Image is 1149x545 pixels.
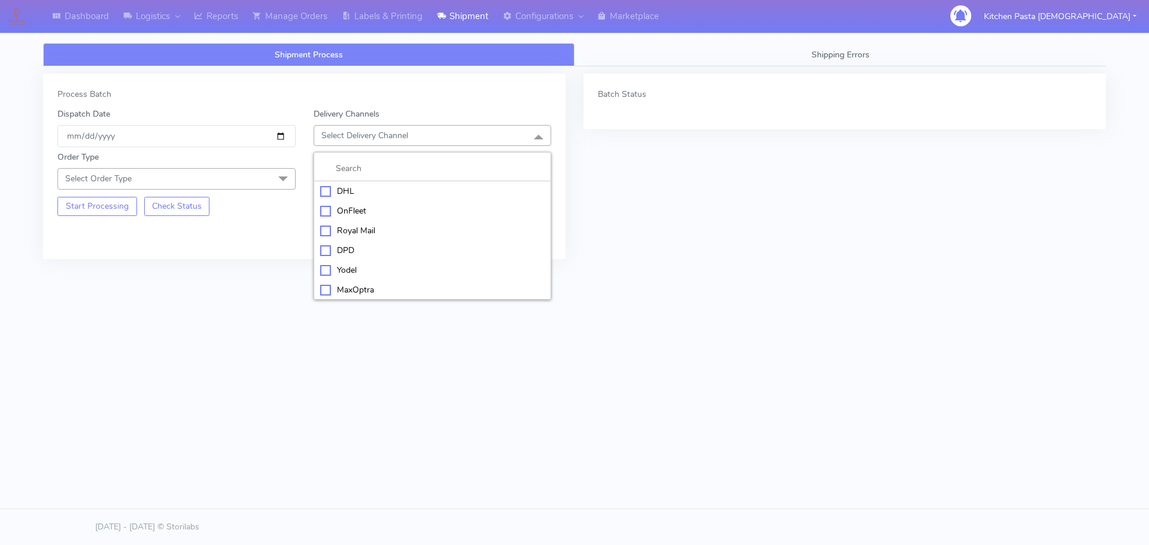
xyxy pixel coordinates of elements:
button: Kitchen Pasta [DEMOGRAPHIC_DATA] [975,4,1145,29]
div: DHL [320,185,545,197]
span: Select Order Type [65,173,132,184]
button: Start Processing [57,197,137,216]
span: Shipping Errors [811,49,870,60]
label: Dispatch Date [57,108,110,120]
button: Check Status [144,197,210,216]
label: Delivery Channels [314,108,379,120]
div: Batch Status [598,88,1092,101]
div: DPD [320,244,545,257]
div: Process Batch [57,88,551,101]
div: Royal Mail [320,224,545,237]
ul: Tabs [43,43,1106,66]
label: Order Type [57,151,99,163]
div: Yodel [320,264,545,276]
input: multiselect-search [320,162,545,175]
div: MaxOptra [320,284,545,296]
span: Select Delivery Channel [321,130,408,141]
div: OnFleet [320,205,545,217]
span: Shipment Process [275,49,343,60]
